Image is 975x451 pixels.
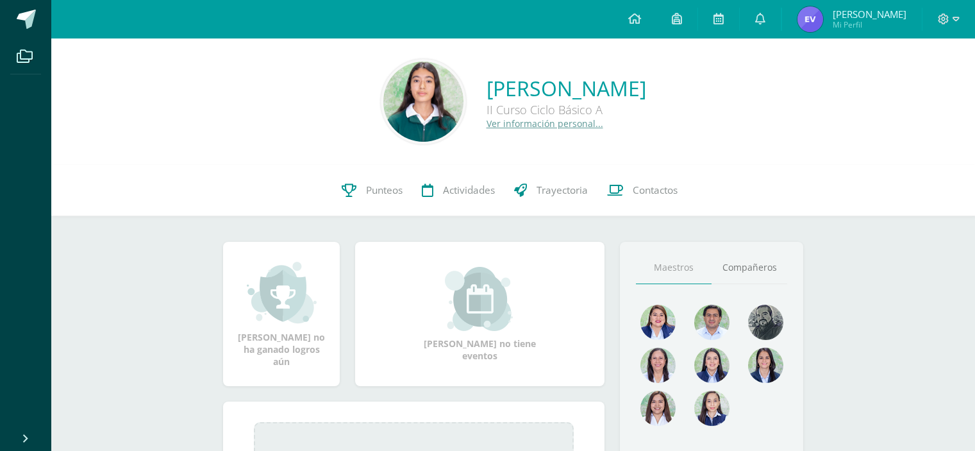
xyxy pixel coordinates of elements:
img: 421193c219fb0d09e137c3cdd2ddbd05.png [694,348,729,383]
a: Trayectoria [504,165,597,216]
span: Contactos [633,183,678,197]
a: Compañeros [712,251,787,284]
a: [PERSON_NAME] [487,74,646,102]
a: Maestros [636,251,712,284]
span: [PERSON_NAME] [833,8,906,21]
span: Mi Perfil [833,19,906,30]
img: 135afc2e3c36cc19cf7f4a6ffd4441d1.png [640,305,676,340]
img: 78f4197572b4db04b380d46154379998.png [640,348,676,383]
a: Contactos [597,165,687,216]
a: Ver información personal... [487,117,603,130]
span: Punteos [366,183,403,197]
a: Punteos [332,165,412,216]
img: 4179e05c207095638826b52d0d6e7b97.png [748,305,783,340]
div: II Curso Ciclo Básico A [487,102,646,117]
img: d4e0c534ae446c0d00535d3bb96704e9.png [748,348,783,383]
img: e0582db7cc524a9960c08d03de9ec803.png [694,391,729,426]
img: 1be4a43e63524e8157c558615cd4c825.png [640,391,676,426]
img: 1d783d36c0c1c5223af21090f2d2739b.png [797,6,823,32]
a: Actividades [412,165,504,216]
img: achievement_small.png [247,260,317,325]
img: event_small.png [445,267,515,331]
div: [PERSON_NAME] no ha ganado logros aún [236,260,327,368]
span: Actividades [443,183,495,197]
div: [PERSON_NAME] no tiene eventos [416,267,544,362]
img: 1718fffd4da80cd61b85b67a638e6d8b.png [383,62,463,142]
img: 1e7bfa517bf798cc96a9d855bf172288.png [694,305,729,340]
span: Trayectoria [537,183,588,197]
